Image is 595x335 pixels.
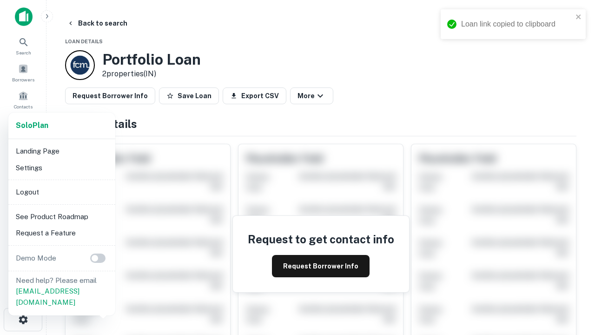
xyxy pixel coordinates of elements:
button: close [575,13,582,22]
li: Settings [12,160,112,176]
iframe: Chat Widget [549,261,595,305]
li: Logout [12,184,112,201]
p: Demo Mode [12,253,60,264]
div: Loan link copied to clipboard [461,19,573,30]
li: Request a Feature [12,225,112,241]
li: Landing Page [12,143,112,160]
strong: Solo Plan [16,121,48,130]
a: SoloPlan [16,120,48,131]
li: See Product Roadmap [12,208,112,225]
a: [EMAIL_ADDRESS][DOMAIN_NAME] [16,287,79,306]
p: Need help? Please email [16,275,108,308]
